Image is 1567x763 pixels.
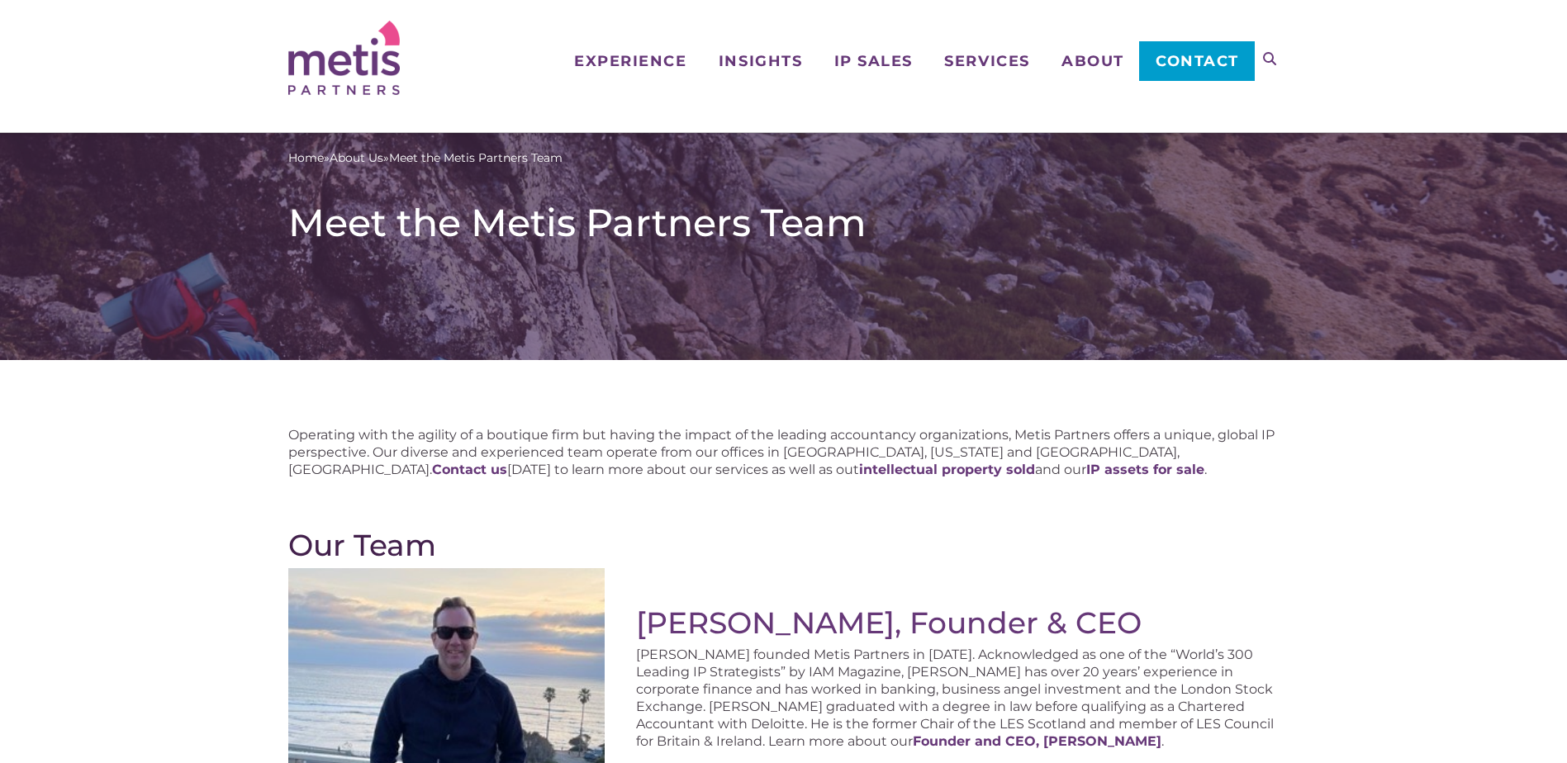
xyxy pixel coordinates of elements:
[636,604,1142,641] a: [PERSON_NAME], Founder & CEO
[288,21,400,95] img: Metis Partners
[432,462,507,477] a: Contact us
[1061,54,1124,69] span: About
[288,149,324,167] a: Home
[1139,41,1254,81] a: Contact
[636,646,1280,750] p: [PERSON_NAME] founded Metis Partners in [DATE]. Acknowledged as one of the “World’s 300 Leading I...
[834,54,913,69] span: IP Sales
[574,54,686,69] span: Experience
[288,149,563,167] span: » »
[1156,54,1239,69] span: Contact
[913,733,1161,749] a: Founder and CEO, [PERSON_NAME]
[389,149,563,167] span: Meet the Metis Partners Team
[288,200,1280,246] h1: Meet the Metis Partners Team
[719,54,802,69] span: Insights
[859,462,1035,477] a: intellectual property sold
[330,149,383,167] a: About Us
[1086,462,1204,477] a: IP assets for sale
[288,528,1280,562] h2: Our Team
[288,426,1280,478] p: Operating with the agility of a boutique firm but having the impact of the leading accountancy or...
[944,54,1029,69] span: Services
